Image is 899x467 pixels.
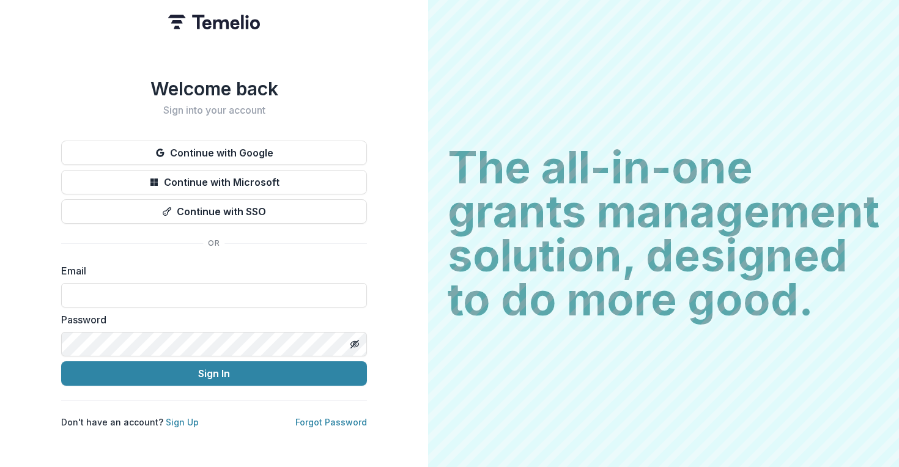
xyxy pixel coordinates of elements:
p: Don't have an account? [61,416,199,428]
img: Temelio [168,15,260,29]
h2: Sign into your account [61,105,367,116]
button: Sign In [61,361,367,386]
label: Password [61,312,360,327]
button: Continue with SSO [61,199,367,224]
a: Forgot Password [295,417,367,427]
button: Toggle password visibility [345,334,364,354]
h1: Welcome back [61,78,367,100]
button: Continue with Google [61,141,367,165]
button: Continue with Microsoft [61,170,367,194]
a: Sign Up [166,417,199,427]
label: Email [61,263,360,278]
